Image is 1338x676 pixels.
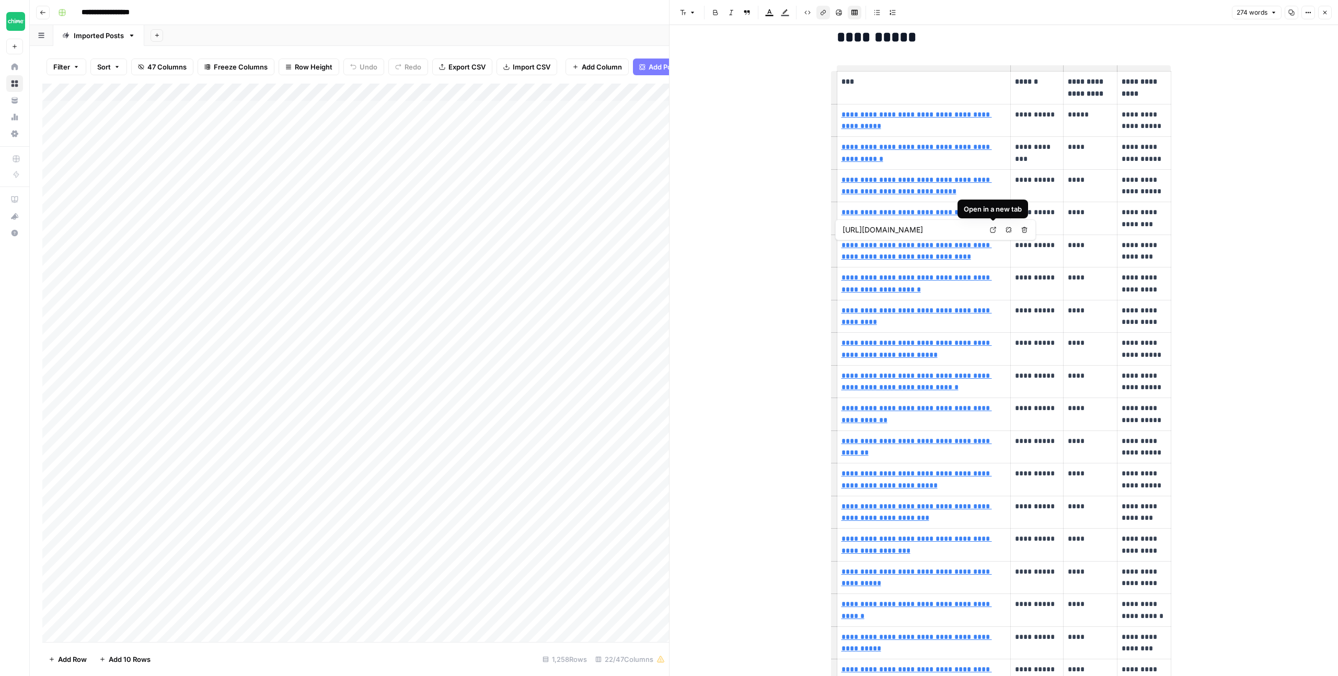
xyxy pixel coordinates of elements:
div: 1,258 Rows [538,651,591,668]
button: Row Height [279,59,339,75]
button: 274 words [1232,6,1282,19]
a: Browse [6,75,23,92]
button: Filter [47,59,86,75]
button: Add Column [566,59,629,75]
a: Usage [6,109,23,125]
a: AirOps Academy [6,191,23,208]
button: Workspace: Chime [6,8,23,34]
img: Chime Logo [6,12,25,31]
button: Add 10 Rows [93,651,157,668]
button: Freeze Columns [198,59,274,75]
button: 47 Columns [131,59,193,75]
span: Add Column [582,62,622,72]
span: Row Height [295,62,332,72]
span: Export CSV [448,62,486,72]
span: Redo [405,62,421,72]
button: What's new? [6,208,23,225]
span: Add Row [58,654,87,665]
div: Open in a new tab [964,204,1022,214]
span: Sort [97,62,111,72]
span: Import CSV [513,62,550,72]
span: Filter [53,62,70,72]
span: Undo [360,62,377,72]
span: Add 10 Rows [109,654,151,665]
button: Redo [388,59,428,75]
button: Export CSV [432,59,492,75]
a: Settings [6,125,23,142]
a: Home [6,59,23,75]
button: Sort [90,59,127,75]
span: 274 words [1237,8,1267,17]
span: Add Power Agent [649,62,706,72]
a: Imported Posts [53,25,144,46]
div: Imported Posts [74,30,124,41]
button: Help + Support [6,225,23,241]
button: Add Row [42,651,93,668]
div: 22/47 Columns [591,651,669,668]
a: Your Data [6,92,23,109]
div: What's new? [7,208,22,224]
span: 47 Columns [147,62,187,72]
button: Add Power Agent [633,59,712,75]
button: Import CSV [497,59,557,75]
button: Undo [343,59,384,75]
span: Freeze Columns [214,62,268,72]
